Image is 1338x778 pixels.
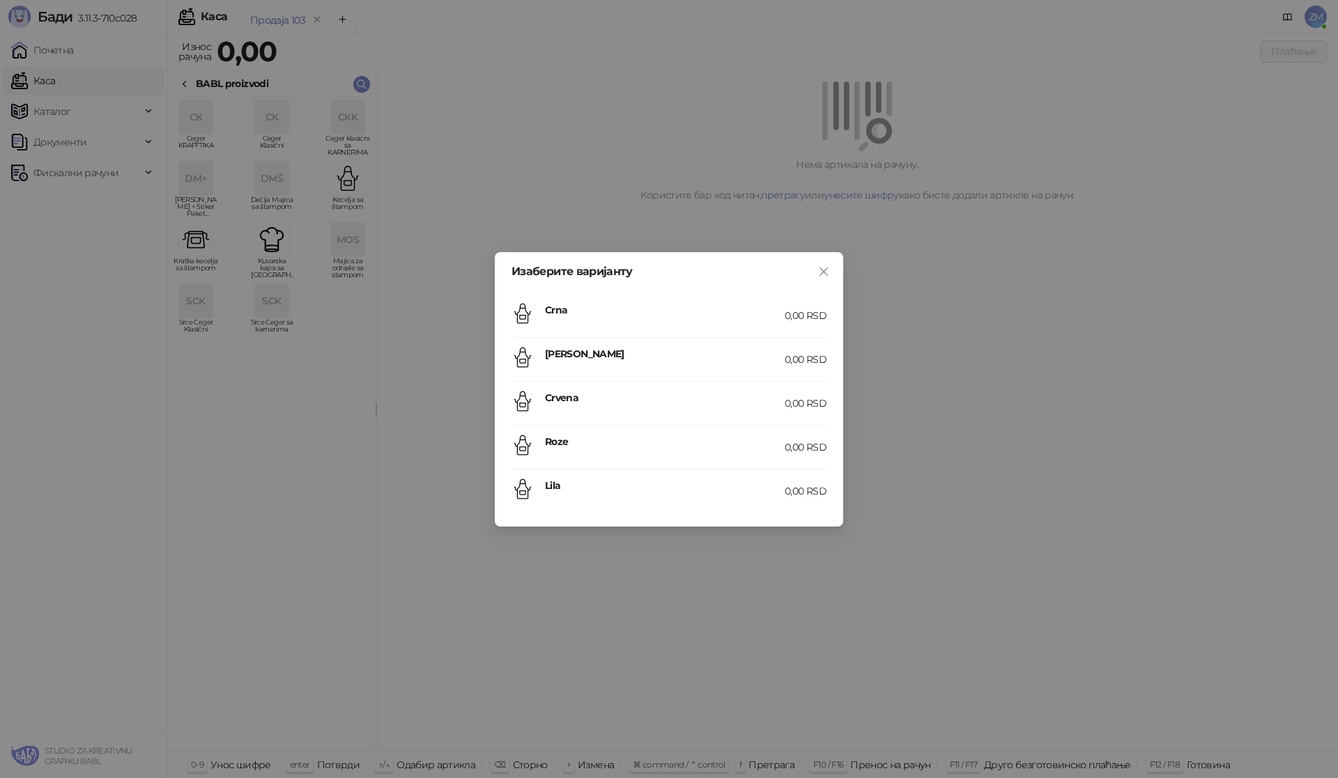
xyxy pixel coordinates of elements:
[545,302,785,318] h4: Crna
[818,266,829,277] span: close
[545,434,785,449] h4: Roze
[785,308,826,323] div: 0,00 RSD
[813,266,835,277] span: Close
[512,434,534,456] img: Kecelja sa štampom
[545,346,785,361] h4: [PERSON_NAME]
[785,439,826,455] div: 0,00 RSD
[512,390,534,412] img: Kecelja sa štampom
[785,352,826,367] div: 0,00 RSD
[785,396,826,411] div: 0,00 RSD
[785,483,826,499] div: 0,00 RSD
[512,266,826,277] div: Изаберите варијанту
[545,478,785,493] h4: Lila
[512,346,534,368] img: Kecelja sa štampom
[512,302,534,325] img: Kecelja sa štampom
[512,478,534,500] img: Kecelja sa štampom
[545,390,785,405] h4: Crvena
[813,260,835,283] button: Close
